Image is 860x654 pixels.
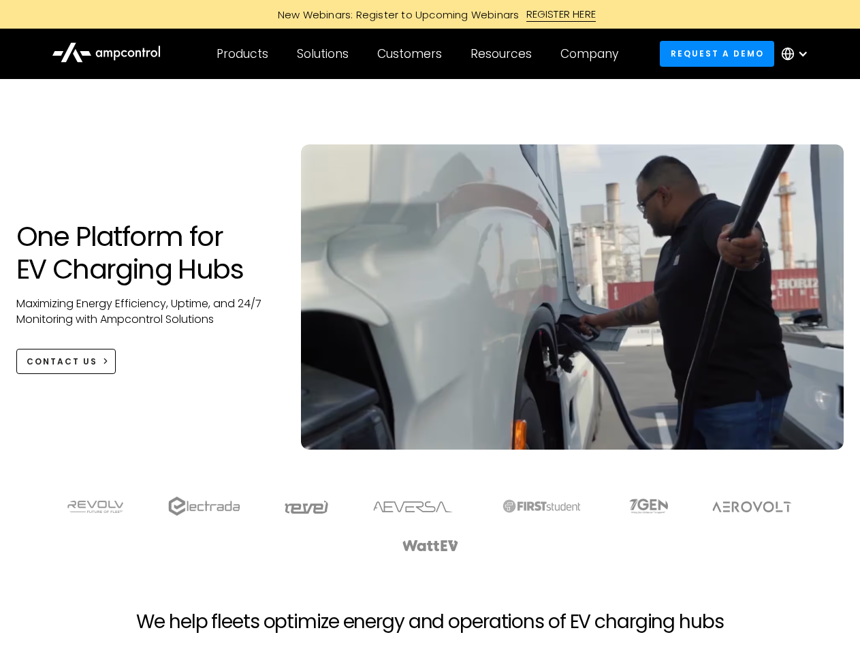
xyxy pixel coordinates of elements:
[16,220,274,285] h1: One Platform for EV Charging Hubs
[560,46,618,61] div: Company
[526,7,596,22] div: REGISTER HERE
[264,7,526,22] div: New Webinars: Register to Upcoming Webinars
[402,540,459,551] img: WattEV logo
[297,46,349,61] div: Solutions
[124,7,737,22] a: New Webinars: Register to Upcoming WebinarsREGISTER HERE
[16,349,116,374] a: CONTACT US
[27,356,97,368] div: CONTACT US
[660,41,774,66] a: Request a demo
[377,46,442,61] div: Customers
[471,46,532,61] div: Resources
[168,497,240,516] img: electrada logo
[16,296,274,327] p: Maximizing Energy Efficiency, Uptime, and 24/7 Monitoring with Ampcontrol Solutions
[217,46,268,61] div: Products
[712,501,793,512] img: Aerovolt Logo
[136,610,723,634] h2: We help fleets optimize energy and operations of EV charging hubs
